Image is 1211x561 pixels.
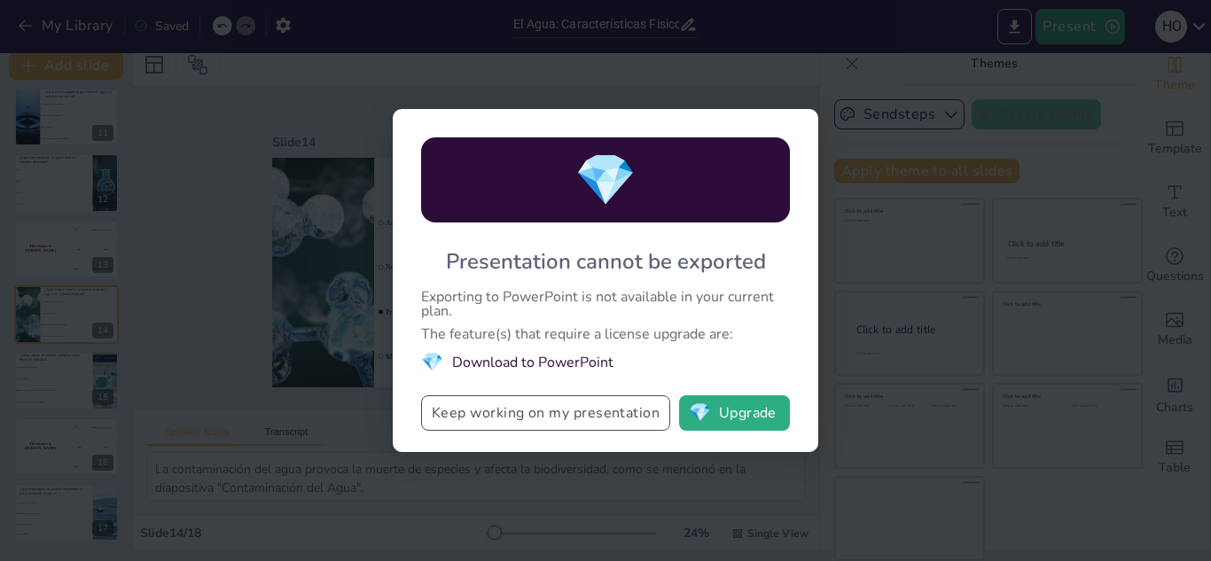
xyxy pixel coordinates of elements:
div: The feature(s) that require a license upgrade are: [421,327,790,341]
button: diamondUpgrade [679,395,790,431]
li: Download to PowerPoint [421,350,790,374]
span: diamond [421,350,443,374]
span: diamond [689,404,711,422]
div: Exporting to PowerPoint is not available in your current plan. [421,290,790,318]
button: Keep working on my presentation [421,395,670,431]
div: Presentation cannot be exported [446,247,766,276]
span: diamond [574,146,637,214]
